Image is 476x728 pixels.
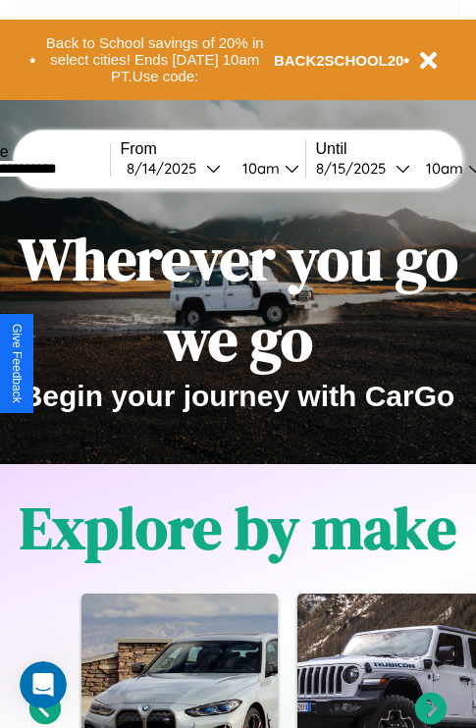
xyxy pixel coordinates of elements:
[121,140,305,158] label: From
[10,324,24,403] div: Give Feedback
[36,29,274,90] button: Back to School savings of 20% in select cities! Ends [DATE] 10am PT.Use code:
[20,661,67,708] iframe: Intercom live chat
[127,159,206,178] div: 8 / 14 / 2025
[121,158,227,179] button: 8/14/2025
[316,159,396,178] div: 8 / 15 / 2025
[233,159,285,178] div: 10am
[20,488,456,568] h1: Explore by make
[227,158,305,179] button: 10am
[416,159,468,178] div: 10am
[274,52,404,69] b: BACK2SCHOOL20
